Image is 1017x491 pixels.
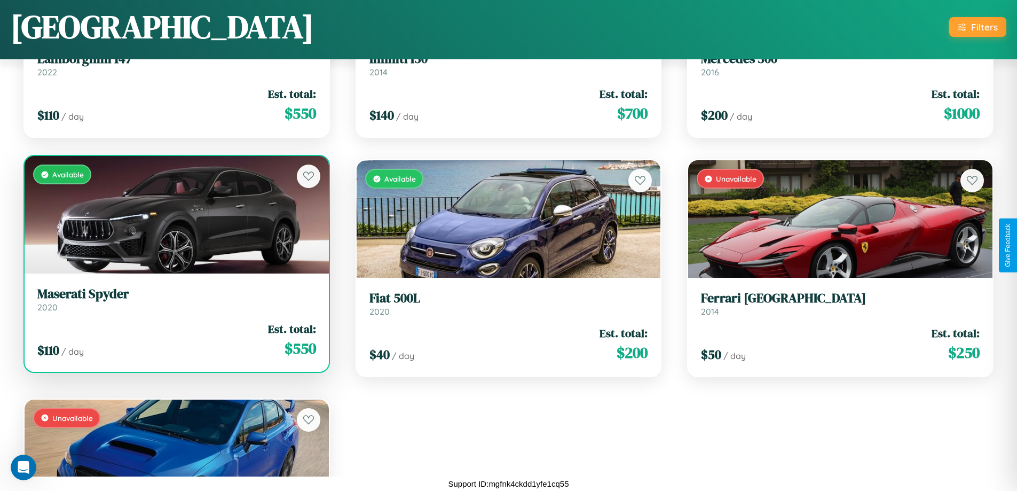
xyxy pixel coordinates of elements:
[701,51,980,67] h3: Mercedes 300
[701,51,980,77] a: Mercedes 3002016
[285,338,316,359] span: $ 550
[701,291,980,306] h3: Ferrari [GEOGRAPHIC_DATA]
[617,342,648,363] span: $ 200
[369,67,388,77] span: 2014
[37,51,316,77] a: Lamborghini 1472022
[37,302,58,313] span: 2020
[369,51,648,67] h3: Infiniti I30
[448,477,569,491] p: Support ID: mgfnk4ckdd1yfe1cq55
[268,321,316,337] span: Est. total:
[369,291,648,317] a: Fiat 500L2020
[392,350,414,361] span: / day
[369,346,390,363] span: $ 40
[285,103,316,124] span: $ 550
[37,51,316,67] h3: Lamborghini 147
[11,5,314,49] h1: [GEOGRAPHIC_DATA]
[61,346,84,357] span: / day
[701,306,719,317] span: 2014
[369,291,648,306] h3: Fiat 500L
[369,106,394,124] span: $ 140
[37,341,59,359] span: $ 110
[949,17,1006,37] button: Filters
[701,106,728,124] span: $ 200
[971,21,998,33] div: Filters
[944,103,980,124] span: $ 1000
[932,325,980,341] span: Est. total:
[932,86,980,102] span: Est. total:
[716,174,756,183] span: Unavailable
[701,291,980,317] a: Ferrari [GEOGRAPHIC_DATA]2014
[396,111,419,122] span: / day
[37,106,59,124] span: $ 110
[369,51,648,77] a: Infiniti I302014
[723,350,746,361] span: / day
[701,346,721,363] span: $ 50
[369,306,390,317] span: 2020
[701,67,719,77] span: 2016
[37,286,316,313] a: Maserati Spyder2020
[730,111,752,122] span: / day
[52,170,84,179] span: Available
[52,414,93,423] span: Unavailable
[61,111,84,122] span: / day
[1004,224,1012,267] div: Give Feedback
[268,86,316,102] span: Est. total:
[384,174,416,183] span: Available
[600,325,648,341] span: Est. total:
[11,455,36,480] iframe: Intercom live chat
[948,342,980,363] span: $ 250
[617,103,648,124] span: $ 700
[37,286,316,302] h3: Maserati Spyder
[600,86,648,102] span: Est. total:
[37,67,57,77] span: 2022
